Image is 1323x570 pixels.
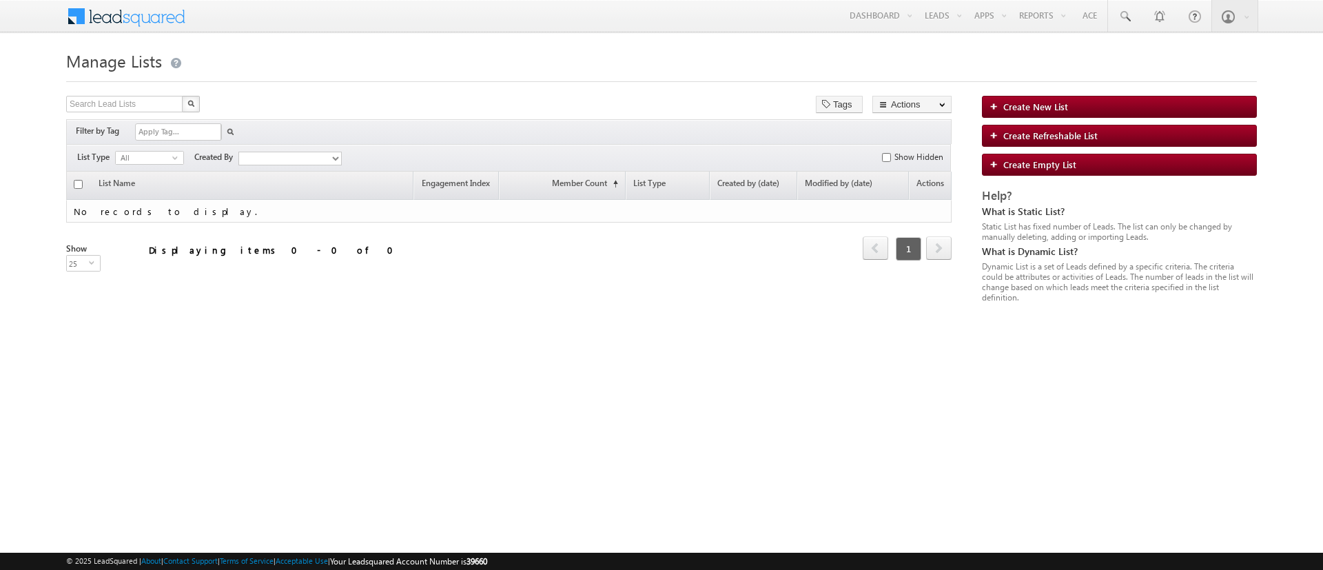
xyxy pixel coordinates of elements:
a: About [141,556,161,565]
a: Modified by (date) [798,173,908,199]
a: next [926,238,952,260]
span: 1 [896,237,921,261]
a: List Name [92,173,142,199]
span: prev [863,236,888,260]
span: Created By [194,151,238,163]
div: Displaying items 0 - 0 of 0 [149,242,402,258]
a: Created by (date) [710,173,797,199]
span: Create Empty List [1003,159,1076,170]
span: Create New List [1003,101,1068,112]
a: Engagement Index [414,173,498,199]
span: © 2025 LeadSquared | | | | | [66,555,487,568]
span: (sorted ascending) [607,179,618,190]
span: Your Leadsquared Account Number is [330,556,487,567]
div: Dynamic List is a set of Leads defined by a specific criteria. The criteria could be attributes o... [982,261,1257,303]
input: Apply Tag... [137,126,219,138]
img: add_icon.png [989,131,1003,139]
img: add_icon.png [989,160,1003,168]
a: Member Count(sorted ascending) [500,173,626,199]
div: Show [66,243,110,255]
label: Show Hidden [894,151,943,163]
td: No records to display. [66,200,952,223]
button: Actions [872,96,952,113]
div: What is Dynamic List? [982,245,1257,258]
input: Check all records [74,180,83,189]
span: List Type [77,151,115,163]
div: Help? [982,190,1257,202]
span: 39660 [466,556,487,567]
a: Acceptable Use [276,556,328,565]
div: What is Static List? [982,205,1257,218]
span: Create Refreshable List [1003,130,1098,141]
img: Search [227,128,234,135]
span: select [172,154,183,161]
span: All [116,152,172,164]
div: Filter by Tag [76,123,124,139]
button: Tags [816,96,863,113]
a: Terms of Service [220,556,274,565]
a: Contact Support [163,556,218,565]
span: next [926,236,952,260]
div: Static List has fixed number of Leads. The list can only be changed by manually deleting, adding ... [982,221,1257,242]
img: Search [187,100,194,107]
span: 25 [67,256,89,271]
span: Actions [910,173,951,199]
a: List Type [626,173,709,199]
a: prev [863,238,888,260]
span: select [89,259,100,265]
span: Manage Lists [66,50,162,72]
img: add_icon.png [989,102,1003,110]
